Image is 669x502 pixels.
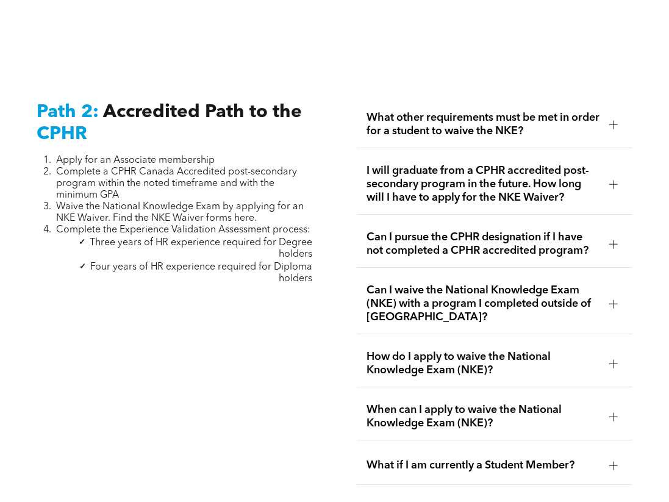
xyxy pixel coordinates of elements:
[367,111,599,138] span: What other requirements must be met in order for a student to waive the NKE?
[90,238,312,259] span: Three years of HR experience required for Degree holders
[367,403,599,430] span: When can I apply to waive the National Knowledge Exam (NKE)?
[367,459,599,472] span: What if I am currently a Student Member?
[103,103,302,121] span: Accredited Path to the
[367,350,599,377] span: How do I apply to waive the National Knowledge Exam (NKE)?
[90,262,312,284] span: Four years of HR experience required for Diploma holders
[367,164,599,204] span: I will graduate from a CPHR accredited post-secondary program in the future. How long will I have...
[37,103,99,121] span: Path 2:
[56,156,215,165] span: Apply for an Associate membership
[37,125,87,143] span: CPHR
[56,225,310,235] span: Complete the Experience Validation Assessment process:
[367,231,599,257] span: Can I pursue the CPHR designation if I have not completed a CPHR accredited program?
[56,167,297,200] span: Complete a CPHR Canada Accredited post-secondary program within the noted timeframe and with the ...
[56,202,304,223] span: Waive the National Knowledge Exam by applying for an NKE Waiver. Find the NKE Waiver forms here.
[367,284,599,324] span: Can I waive the National Knowledge Exam (NKE) with a program I completed outside of [GEOGRAPHIC_D...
